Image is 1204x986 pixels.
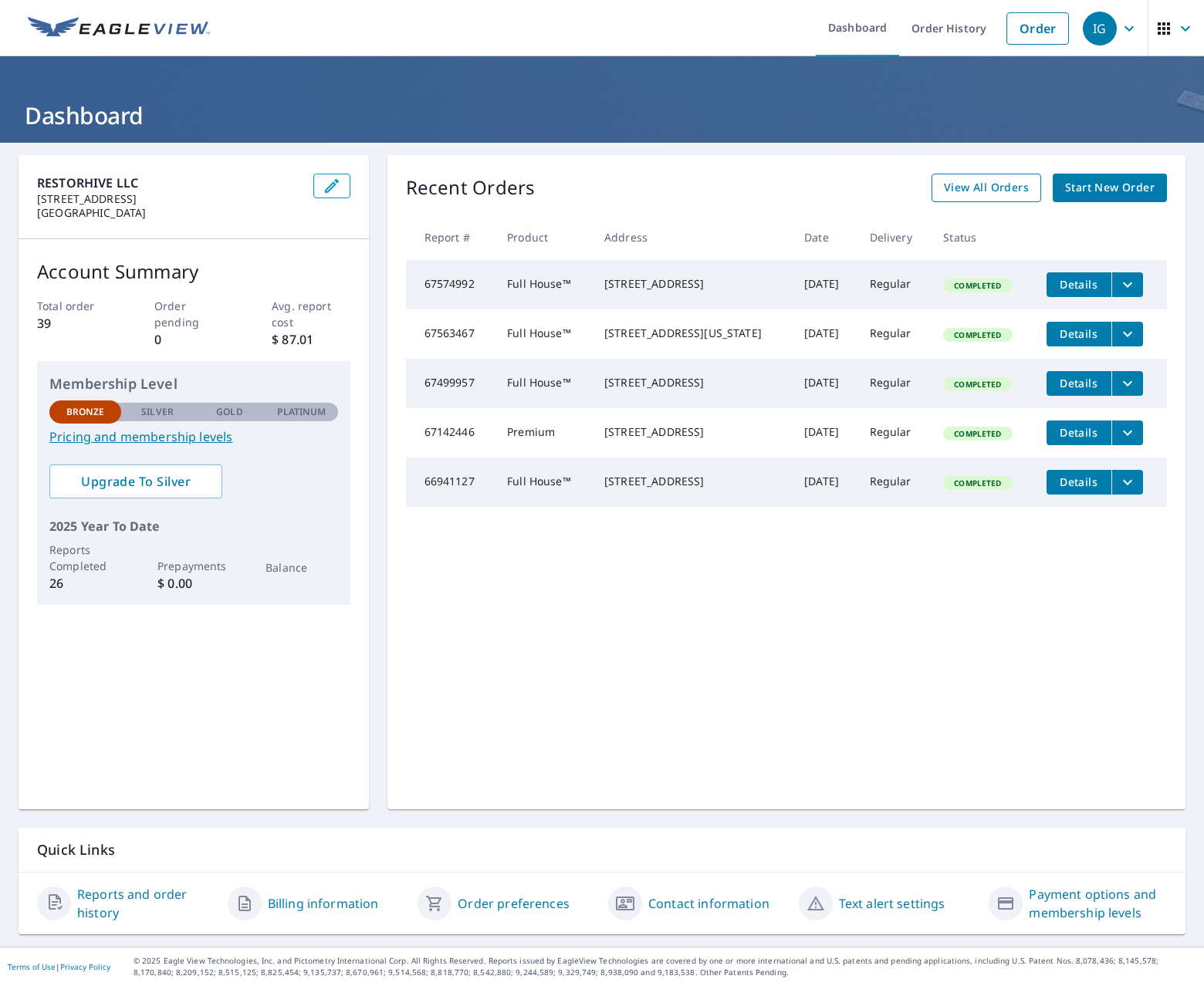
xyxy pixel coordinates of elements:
[37,298,115,314] p: Total order
[277,405,326,419] p: Platinum
[945,379,1010,390] span: Completed
[648,894,769,913] a: Contact information
[1047,470,1111,495] button: detailsBtn-66941127
[604,424,780,440] div: [STREET_ADDRESS]
[1065,178,1155,198] span: Start New Order
[49,427,338,446] a: Pricing and membership levels
[592,214,792,260] th: Address
[792,458,857,507] td: [DATE]
[495,214,592,260] th: Product
[406,359,495,408] td: 67499957
[857,260,932,309] td: Regular
[1029,885,1167,922] a: Payment options and membership levels
[857,408,932,458] td: Regular
[49,542,121,574] p: Reports Completed
[857,458,932,507] td: Regular
[931,214,1033,260] th: Status
[1006,12,1069,45] a: Order
[216,405,242,419] p: Gold
[1111,371,1143,396] button: filesDropdownBtn-67499957
[1053,174,1167,202] a: Start New Order
[792,214,857,260] th: Date
[792,309,857,359] td: [DATE]
[37,314,115,333] p: 39
[406,309,495,359] td: 67563467
[37,174,301,192] p: RESTORHIVE LLC
[1056,277,1102,292] span: Details
[1056,376,1102,390] span: Details
[49,574,121,593] p: 26
[1056,474,1102,489] span: Details
[944,178,1029,198] span: View All Orders
[406,174,536,202] p: Recent Orders
[37,192,301,206] p: [STREET_ADDRESS]
[604,276,780,292] div: [STREET_ADDRESS]
[8,962,110,971] p: |
[406,458,495,507] td: 66941127
[66,405,105,419] p: Bronze
[265,559,337,576] p: Balance
[495,359,592,408] td: Full House™
[60,961,110,972] a: Privacy Policy
[406,214,495,260] th: Report #
[857,309,932,359] td: Regular
[37,258,350,285] p: Account Summary
[1047,371,1111,396] button: detailsBtn-67499957
[495,408,592,458] td: Premium
[1056,425,1102,440] span: Details
[1111,470,1143,495] button: filesDropdownBtn-66941127
[857,359,932,408] td: Regular
[268,894,379,913] a: Billing information
[49,464,222,498] a: Upgrade To Silver
[792,408,857,458] td: [DATE]
[945,280,1010,291] span: Completed
[1047,272,1111,297] button: detailsBtn-67574992
[77,885,215,922] a: Reports and order history
[157,574,229,593] p: $ 0.00
[1047,420,1111,445] button: detailsBtn-67142446
[932,174,1041,202] a: View All Orders
[28,17,210,40] img: EV Logo
[495,260,592,309] td: Full House™
[49,373,338,394] p: Membership Level
[495,458,592,507] td: Full House™
[792,359,857,408] td: [DATE]
[1083,12,1117,46] div: IG
[272,298,350,330] p: Avg. report cost
[272,330,350,349] p: $ 87.01
[839,894,945,913] a: Text alert settings
[157,558,229,574] p: Prepayments
[1111,420,1143,445] button: filesDropdownBtn-67142446
[604,474,780,489] div: [STREET_ADDRESS]
[154,330,232,349] p: 0
[945,329,1010,340] span: Completed
[49,517,338,535] p: 2025 Year To Date
[604,375,780,390] div: [STREET_ADDRESS]
[406,408,495,458] td: 67142446
[37,206,301,220] p: [GEOGRAPHIC_DATA]
[154,298,232,330] p: Order pending
[8,961,56,972] a: Terms of Use
[458,894,570,913] a: Order preferences
[495,309,592,359] td: Full House™
[141,405,174,419] p: Silver
[37,840,1167,859] p: Quick Links
[1111,272,1143,297] button: filesDropdownBtn-67574992
[1047,322,1111,346] button: detailsBtn-67563467
[1111,322,1143,346] button: filesDropdownBtn-67563467
[62,473,210,490] span: Upgrade To Silver
[19,100,1185,131] h1: Dashboard
[792,260,857,309] td: [DATE]
[604,326,780,341] div: [STREET_ADDRESS][US_STATE]
[1056,326,1102,341] span: Details
[857,214,932,260] th: Delivery
[134,955,1196,978] p: © 2025 Eagle View Technologies, Inc. and Pictometry International Corp. All Rights Reserved. Repo...
[945,478,1010,488] span: Completed
[406,260,495,309] td: 67574992
[945,428,1010,439] span: Completed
